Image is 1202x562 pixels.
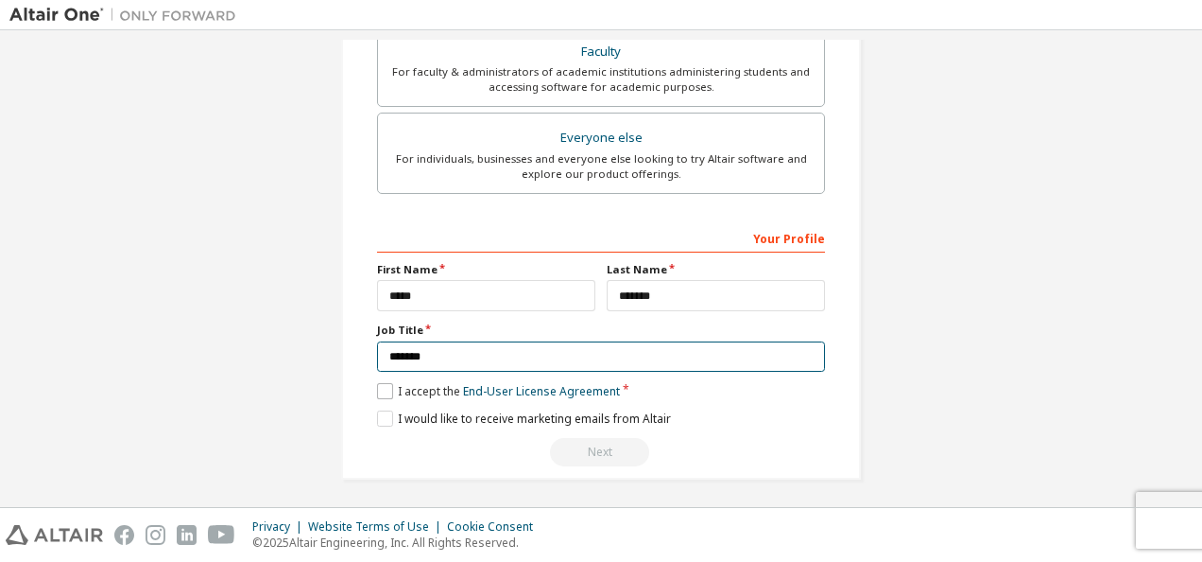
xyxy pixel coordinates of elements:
[252,519,308,535] div: Privacy
[177,525,197,545] img: linkedin.svg
[389,64,813,95] div: For faculty & administrators of academic institutions administering students and accessing softwa...
[377,438,825,466] div: Read and acccept EULA to continue
[377,323,825,338] label: Job Title
[252,535,544,551] p: © 2025 Altair Engineering, Inc. All Rights Reserved.
[377,222,825,253] div: Your Profile
[377,262,595,277] label: First Name
[463,383,620,399] a: End-User License Agreement
[607,262,825,277] label: Last Name
[389,125,813,151] div: Everyone else
[6,525,103,545] img: altair_logo.svg
[146,525,165,545] img: instagram.svg
[114,525,134,545] img: facebook.svg
[447,519,544,535] div: Cookie Consent
[377,383,620,399] label: I accept the
[9,6,246,25] img: Altair One
[308,519,447,535] div: Website Terms of Use
[389,39,813,65] div: Faculty
[208,525,235,545] img: youtube.svg
[389,151,813,182] div: For individuals, businesses and everyone else looking to try Altair software and explore our prod...
[377,411,671,427] label: I would like to receive marketing emails from Altair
